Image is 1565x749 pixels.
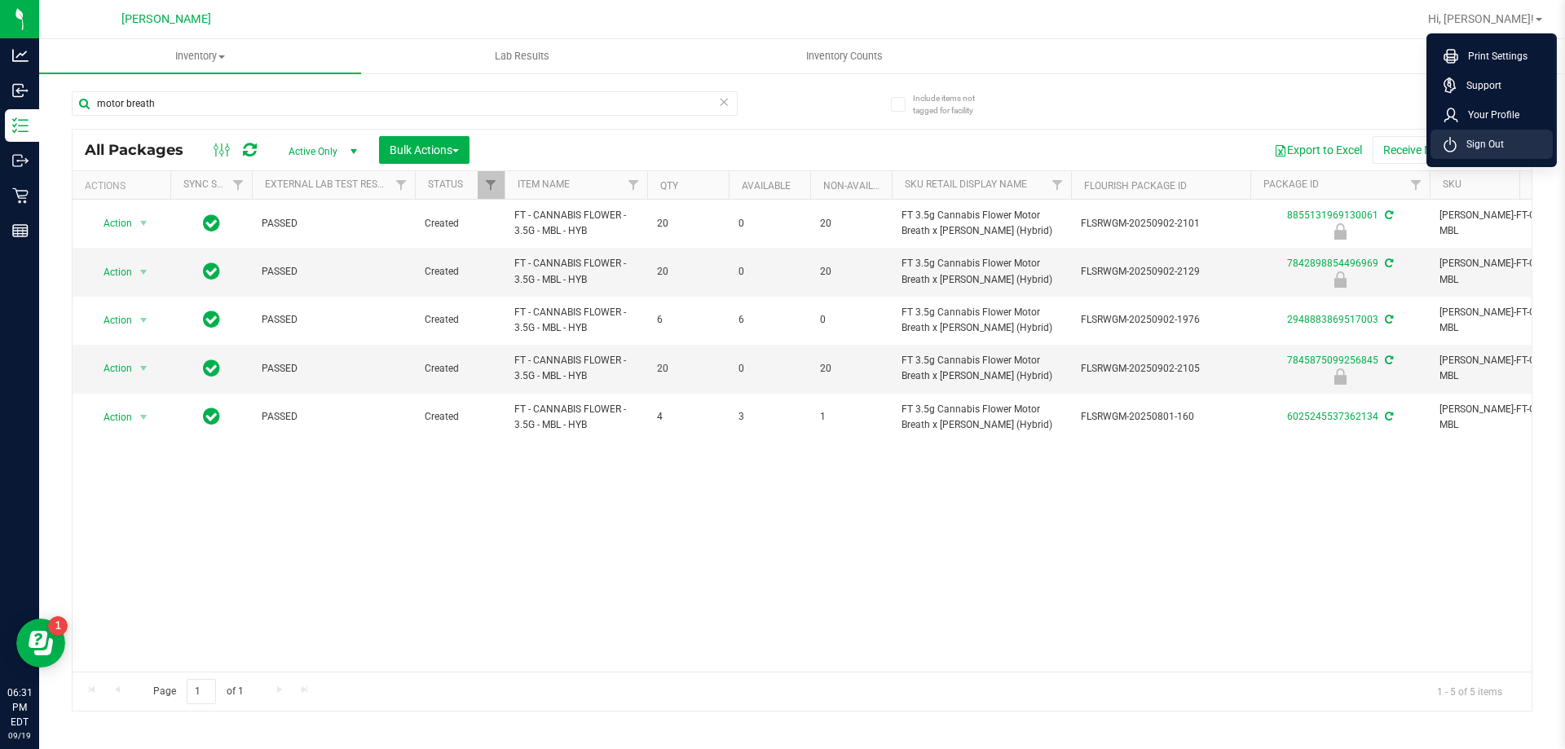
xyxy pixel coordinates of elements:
span: [PERSON_NAME] [121,12,211,26]
span: FLSRWGM-20250902-1976 [1081,312,1241,328]
span: Action [89,357,133,380]
a: Package ID [1263,178,1319,190]
span: In Sync [203,405,220,428]
span: In Sync [203,212,220,235]
span: Hi, [PERSON_NAME]! [1428,12,1534,25]
span: FT 3.5g Cannabis Flower Motor Breath x [PERSON_NAME] (Hybrid) [902,256,1061,287]
span: 20 [820,361,882,377]
span: PASSED [262,216,405,231]
div: Launch Hold [1248,271,1432,288]
span: FLSRWGM-20250801-160 [1081,409,1241,425]
span: [PERSON_NAME]-FT-CAN-MBL [1439,402,1563,433]
a: Qty [660,180,678,192]
span: PASSED [262,361,405,377]
span: Sync from Compliance System [1382,411,1393,422]
span: Clear [718,91,730,112]
span: Created [425,409,495,425]
inline-svg: Outbound [12,152,29,169]
span: In Sync [203,357,220,380]
span: [PERSON_NAME]-FT-CAN-MBL [1439,305,1563,336]
a: Filter [388,171,415,199]
span: select [134,261,154,284]
span: select [134,406,154,429]
span: Sign Out [1457,136,1504,152]
a: Filter [620,171,647,199]
span: select [134,212,154,235]
a: Filter [1044,171,1071,199]
a: Filter [1403,171,1430,199]
span: 1 - 5 of 5 items [1424,679,1515,703]
span: Created [425,264,495,280]
span: All Packages [85,141,200,159]
span: 20 [657,216,719,231]
span: [PERSON_NAME]-FT-CAN-MBL [1439,256,1563,287]
span: PASSED [262,312,405,328]
a: SKU [1443,178,1461,190]
span: 0 [738,264,800,280]
a: 6025245537362134 [1287,411,1378,422]
span: Created [425,312,495,328]
a: Inventory [39,39,361,73]
span: Print Settings [1458,48,1528,64]
span: 6 [738,312,800,328]
a: Filter [225,171,252,199]
inline-svg: Inbound [12,82,29,99]
span: 6 [657,312,719,328]
a: Item Name [518,178,570,190]
span: FT - CANNABIS FLOWER - 3.5G - MBL - HYB [514,402,637,433]
span: 0 [738,216,800,231]
input: 1 [187,679,216,704]
iframe: Resource center unread badge [48,616,68,636]
span: Include items not tagged for facility [913,92,994,117]
span: Action [89,261,133,284]
span: FLSRWGM-20250902-2129 [1081,264,1241,280]
button: Export to Excel [1263,136,1373,164]
a: Available [742,180,791,192]
span: select [134,357,154,380]
iframe: Resource center [16,619,65,667]
span: Page of 1 [139,679,257,704]
span: Action [89,309,133,332]
span: FLSRWGM-20250902-2101 [1081,216,1241,231]
a: Non-Available [823,180,896,192]
span: Sync from Compliance System [1382,314,1393,325]
div: Actions [85,180,164,192]
span: 3 [738,409,800,425]
input: Search Package ID, Item Name, SKU, Lot or Part Number... [72,91,738,116]
span: FT 3.5g Cannabis Flower Motor Breath x [PERSON_NAME] (Hybrid) [902,353,1061,384]
span: FT - CANNABIS FLOWER - 3.5G - MBL - HYB [514,256,637,287]
span: FT - CANNABIS FLOWER - 3.5G - MBL - HYB [514,353,637,384]
span: Bulk Actions [390,143,459,156]
span: FT 3.5g Cannabis Flower Motor Breath x [PERSON_NAME] (Hybrid) [902,208,1061,239]
span: Your Profile [1458,107,1519,123]
span: Action [89,212,133,235]
span: FT - CANNABIS FLOWER - 3.5G - MBL - HYB [514,208,637,239]
span: Created [425,361,495,377]
span: Lab Results [473,49,571,64]
span: FT - CANNABIS FLOWER - 3.5G - MBL - HYB [514,305,637,336]
p: 09/19 [7,729,32,742]
span: 0 [820,312,882,328]
span: 4 [657,409,719,425]
span: Sync from Compliance System [1382,355,1393,366]
inline-svg: Analytics [12,47,29,64]
span: 0 [738,361,800,377]
span: In Sync [203,260,220,283]
span: Sync from Compliance System [1382,258,1393,269]
span: Support [1457,77,1501,94]
li: Sign Out [1431,130,1553,159]
inline-svg: Reports [12,222,29,239]
inline-svg: Inventory [12,117,29,134]
span: [PERSON_NAME]-FT-CAN-MBL [1439,208,1563,239]
a: 7842898854496969 [1287,258,1378,269]
span: In Sync [203,308,220,331]
span: Inventory Counts [784,49,905,64]
a: Sku Retail Display Name [905,178,1027,190]
a: 7845875099256845 [1287,355,1378,366]
span: 20 [820,216,882,231]
a: Sync Status [183,178,246,190]
p: 06:31 PM EDT [7,685,32,729]
a: Flourish Package ID [1084,180,1187,192]
div: Launch Hold [1248,368,1432,385]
